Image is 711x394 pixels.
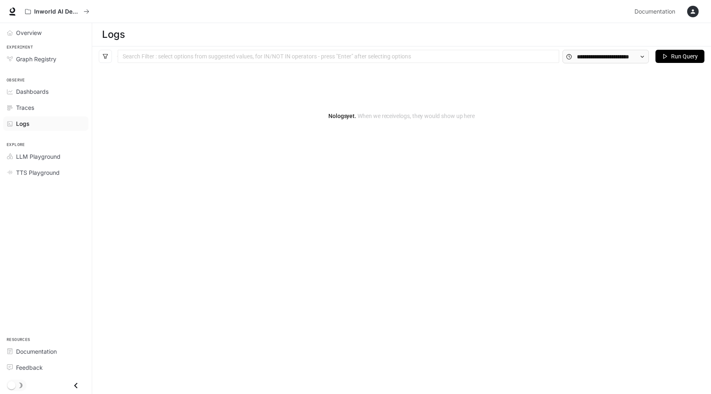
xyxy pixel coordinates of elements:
[3,149,88,164] a: LLM Playground
[655,50,704,63] button: Run Query
[16,119,30,128] span: Logs
[102,26,125,43] h1: Logs
[102,53,108,59] span: filter
[16,168,60,177] span: TTS Playground
[356,113,475,119] span: When we receive logs , they would show up here
[16,28,42,37] span: Overview
[16,347,57,356] span: Documentation
[16,55,56,63] span: Graph Registry
[16,152,60,161] span: LLM Playground
[16,103,34,112] span: Traces
[671,52,698,61] span: Run Query
[631,3,681,20] a: Documentation
[634,7,675,17] span: Documentation
[99,50,112,63] button: filter
[3,52,88,66] a: Graph Registry
[67,377,85,394] button: Close drawer
[3,84,88,99] a: Dashboards
[21,3,93,20] button: All workspaces
[3,165,88,180] a: TTS Playground
[328,111,475,121] article: No logs yet.
[3,25,88,40] a: Overview
[3,344,88,359] a: Documentation
[3,360,88,375] a: Feedback
[34,8,80,15] p: Inworld AI Demos
[16,87,49,96] span: Dashboards
[3,116,88,131] a: Logs
[7,380,16,389] span: Dark mode toggle
[16,363,43,372] span: Feedback
[3,100,88,115] a: Traces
